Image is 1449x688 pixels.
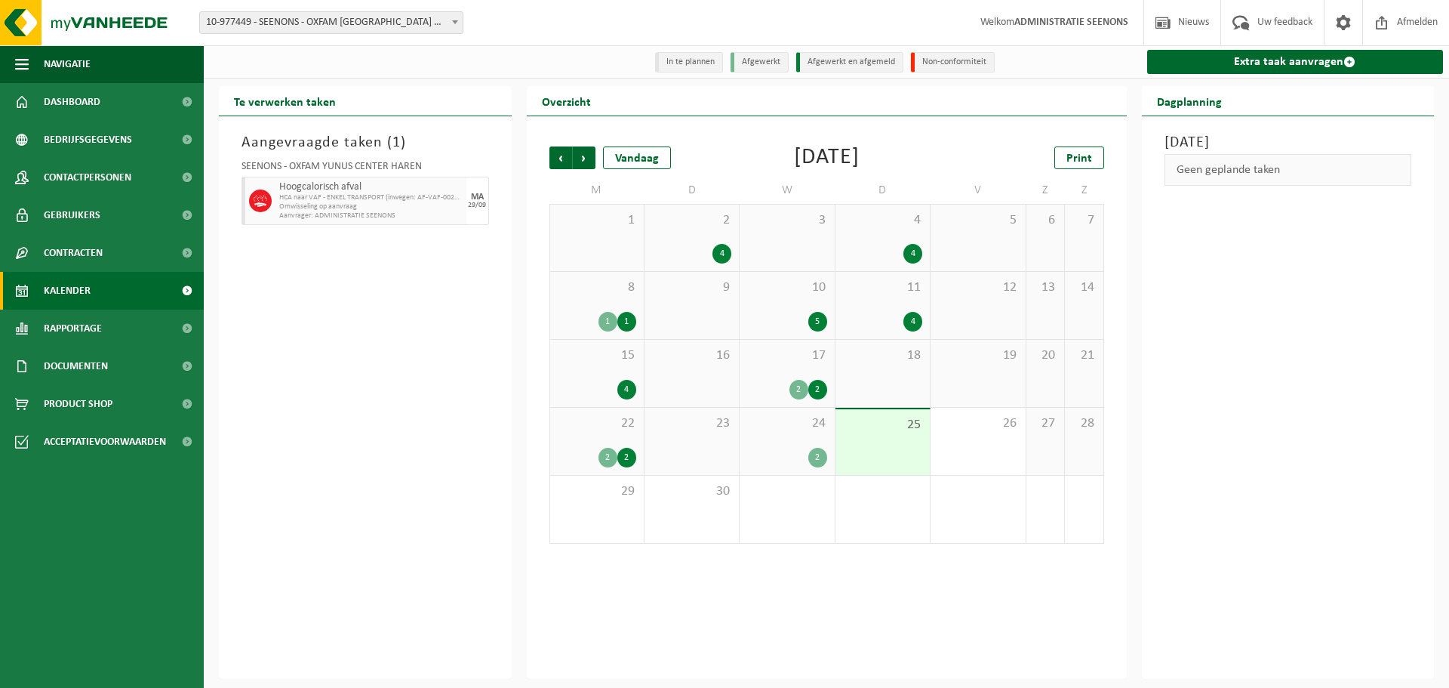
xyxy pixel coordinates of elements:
span: 10-977449 - SEENONS - OXFAM YUNUS CENTER HAREN - HAREN [200,12,463,33]
div: 1 [617,312,636,332]
div: 4 [903,244,922,264]
span: 6 [1034,212,1057,229]
span: 27 [1034,415,1057,432]
a: Print [1054,147,1104,169]
h3: Aangevraagde taken ( ) [241,131,489,154]
td: D [645,177,740,204]
span: Documenten [44,347,108,385]
div: 29/09 [468,202,486,209]
div: SEENONS - OXFAM YUNUS CENTER HAREN [241,162,489,177]
li: Non-conformiteit [911,52,995,73]
div: 2 [808,380,827,400]
span: 29 [558,483,636,500]
span: 22 [558,415,636,432]
div: 4 [712,244,731,264]
span: 25 [843,417,922,433]
span: Omwisseling op aanvraag [279,202,463,211]
span: Gebruikers [44,196,100,234]
h2: Overzicht [527,86,606,116]
span: 7 [1072,212,1095,229]
span: Print [1066,153,1092,165]
div: 2 [617,448,636,467]
div: 5 [808,312,827,332]
div: 4 [903,312,922,332]
span: Rapportage [44,310,102,347]
div: [DATE] [794,147,860,169]
span: 19 [938,347,1017,364]
div: 2 [789,380,808,400]
span: 12 [938,279,1017,296]
li: Afgewerkt [731,52,789,73]
span: 11 [843,279,922,296]
span: 28 [1072,415,1095,432]
span: Contactpersonen [44,159,131,196]
span: 5 [938,212,1017,229]
div: 2 [598,448,617,467]
span: 10 [747,279,826,296]
span: 8 [558,279,636,296]
span: 10-977449 - SEENONS - OXFAM YUNUS CENTER HAREN - HAREN [199,11,463,34]
span: 30 [652,483,731,500]
span: Navigatie [44,45,91,83]
span: 13 [1034,279,1057,296]
div: 4 [617,380,636,400]
div: MA [471,193,484,202]
h3: [DATE] [1164,131,1412,154]
span: 2 [652,212,731,229]
td: M [549,177,645,204]
strong: ADMINISTRATIE SEENONS [1014,17,1128,28]
h2: Te verwerken taken [219,86,351,116]
span: 26 [938,415,1017,432]
span: 15 [558,347,636,364]
span: Dashboard [44,83,100,121]
td: V [931,177,1026,204]
span: 24 [747,415,826,432]
td: Z [1065,177,1103,204]
li: In te plannen [655,52,723,73]
span: Aanvrager: ADMINISTRATIE SEENONS [279,211,463,221]
span: 21 [1072,347,1095,364]
span: Product Shop [44,385,112,423]
a: Extra taak aanvragen [1147,50,1444,74]
span: 1 [392,135,401,150]
span: 23 [652,415,731,432]
span: 1 [558,212,636,229]
span: Contracten [44,234,103,272]
td: W [740,177,835,204]
span: 20 [1034,347,1057,364]
span: Volgende [573,147,595,169]
span: 14 [1072,279,1095,296]
span: 4 [843,212,922,229]
span: Acceptatievoorwaarden [44,423,166,461]
li: Afgewerkt en afgemeld [796,52,903,73]
div: Vandaag [603,147,671,169]
span: HCA naar VAF - ENKEL TRANSPORT (inwegen: AF-VAF-002672) [279,193,463,202]
td: Z [1026,177,1065,204]
div: Geen geplande taken [1164,154,1412,186]
span: 17 [747,347,826,364]
td: D [835,177,931,204]
span: Hoogcalorisch afval [279,181,463,193]
span: Kalender [44,272,91,310]
span: 3 [747,212,826,229]
span: 18 [843,347,922,364]
div: 1 [598,312,617,332]
iframe: chat widget [8,655,252,688]
div: 2 [808,448,827,467]
span: 9 [652,279,731,296]
h2: Dagplanning [1142,86,1237,116]
span: 16 [652,347,731,364]
span: Bedrijfsgegevens [44,121,132,159]
span: Vorige [549,147,572,169]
